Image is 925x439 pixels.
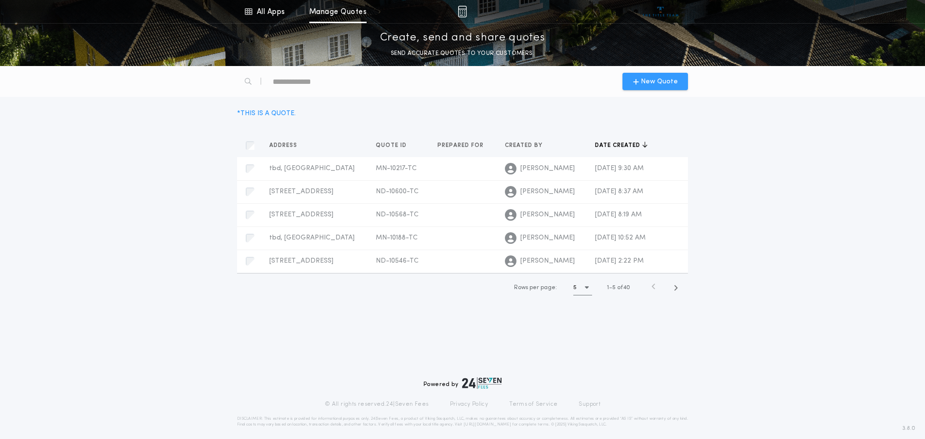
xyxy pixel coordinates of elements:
button: 5 [573,280,592,295]
span: tbd, [GEOGRAPHIC_DATA] [269,165,355,172]
span: [DATE] 8:19 AM [595,211,642,218]
img: logo [462,377,502,389]
span: Date created [595,142,642,149]
span: Prepared for [437,142,486,149]
p: Create, send and share quotes [380,30,545,46]
span: New Quote [641,77,678,87]
span: ND-10546-TC [376,257,419,265]
span: of 40 [617,283,630,292]
span: MN-10217-TC [376,165,417,172]
span: [PERSON_NAME] [520,164,575,173]
span: [DATE] 8:37 AM [595,188,643,195]
p: SEND ACCURATE QUOTES TO YOUR CUSTOMERS. [391,49,534,58]
a: Support [579,400,600,408]
span: [PERSON_NAME] [520,187,575,197]
span: Created by [505,142,544,149]
button: New Quote [622,73,688,90]
span: 3.8.0 [902,424,915,433]
span: 5 [612,285,616,291]
img: vs-icon [643,7,679,16]
button: Address [269,141,304,150]
span: [DATE] 2:22 PM [595,257,644,265]
span: [STREET_ADDRESS] [269,211,333,218]
button: Created by [505,141,550,150]
span: [DATE] 9:30 AM [595,165,644,172]
a: Terms of Service [509,400,557,408]
span: 1 [607,285,609,291]
p: DISCLAIMER: This estimate is provided for informational purposes only. 24|Seven Fees, a product o... [237,416,688,427]
span: ND-10600-TC [376,188,419,195]
h1: 5 [573,283,577,293]
span: MN-10188-TC [376,234,418,241]
a: Privacy Policy [450,400,489,408]
span: tbd, [GEOGRAPHIC_DATA] [269,234,355,241]
span: [PERSON_NAME] [520,256,575,266]
span: Rows per page: [514,285,557,291]
span: [DATE] 10:52 AM [595,234,646,241]
span: [STREET_ADDRESS] [269,188,333,195]
button: Date created [595,141,647,150]
p: © All rights reserved. 24|Seven Fees [325,400,429,408]
span: [STREET_ADDRESS] [269,257,333,265]
span: [PERSON_NAME] [520,210,575,220]
span: Quote ID [376,142,409,149]
div: * THIS IS A QUOTE. [237,108,296,119]
button: Quote ID [376,141,414,150]
span: [PERSON_NAME] [520,233,575,243]
span: Address [269,142,299,149]
a: [URL][DOMAIN_NAME] [463,423,511,426]
img: img [458,6,467,17]
span: ND-10568-TC [376,211,419,218]
div: Powered by [423,377,502,389]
